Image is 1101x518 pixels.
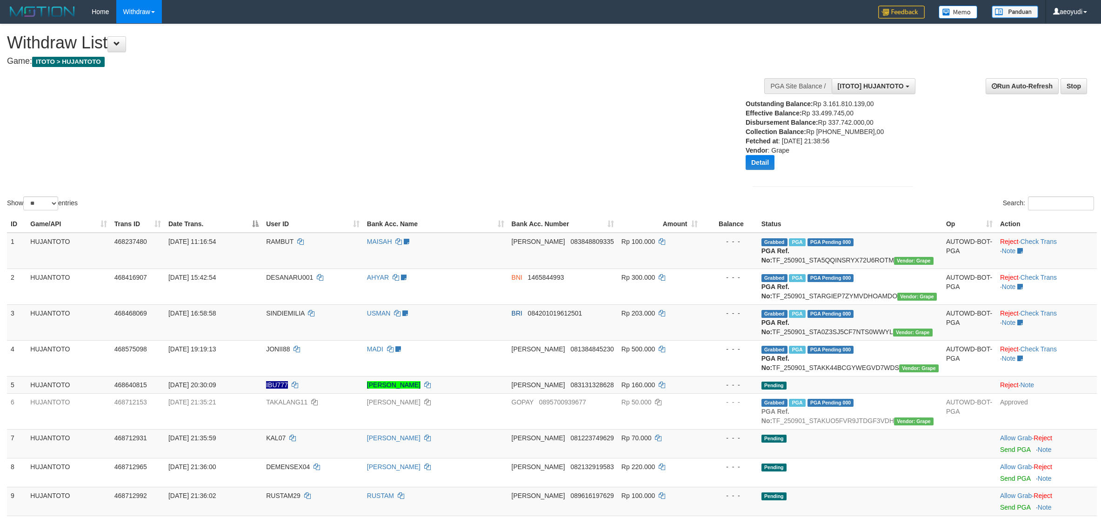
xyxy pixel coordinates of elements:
[807,274,854,282] span: PGA Pending
[266,434,286,442] span: KAL07
[266,463,310,471] span: DEMENSEX04
[761,399,787,407] span: Grabbed
[942,215,996,233] th: Op: activate to sort column ascending
[1000,504,1030,511] a: Send PGA
[7,57,725,66] h4: Game:
[7,393,27,429] td: 6
[761,238,787,246] span: Grabbed
[789,274,805,282] span: Marked by aeorizki
[758,269,942,304] td: TF_250901_STARGIEP7ZYMVDHOAMDO
[942,393,996,429] td: AUTOWD-BOT-PGA
[996,269,1097,304] td: · ·
[27,376,110,393] td: HUJANTOTO
[1002,355,1016,362] a: Note
[705,344,754,354] div: - - -
[528,309,582,317] span: Copy 084201019612501 to clipboard
[1000,463,1032,471] a: Allow Grab
[7,34,725,52] h1: Withdraw List
[1038,475,1052,482] a: Note
[27,340,110,376] td: HUJANTOTO
[942,340,996,376] td: AUTOWD-BOT-PGA
[266,309,304,317] span: SINDIEMILIA
[168,309,216,317] span: [DATE] 16:58:58
[996,215,1097,233] th: Action
[942,304,996,340] td: AUTOWD-BOT-PGA
[165,215,262,233] th: Date Trans.: activate to sort column descending
[168,381,216,389] span: [DATE] 20:30:09
[1020,345,1057,353] a: Check Trans
[746,109,802,117] b: Effective Balance:
[512,309,522,317] span: BRI
[114,274,147,281] span: 468416907
[705,380,754,390] div: - - -
[1000,238,1019,245] a: Reject
[746,147,767,154] b: Vendor
[705,462,754,471] div: - - -
[992,6,1038,18] img: panduan.png
[621,274,655,281] span: Rp 300.000
[1002,283,1016,290] a: Note
[761,382,787,390] span: Pending
[7,5,78,19] img: MOTION_logo.png
[1000,446,1030,453] a: Send PGA
[761,492,787,500] span: Pending
[367,274,389,281] a: AHYAR
[789,346,805,354] span: Marked by aeosyak
[111,215,165,233] th: Trans ID: activate to sort column ascending
[168,274,216,281] span: [DATE] 15:42:54
[512,238,565,245] span: [PERSON_NAME]
[758,233,942,269] td: TF_250901_STA5QQINSRYX72U6ROTM
[367,492,394,499] a: RUSTAM
[996,458,1097,487] td: ·
[539,398,586,406] span: Copy 0895700939677 to clipboard
[996,340,1097,376] td: · ·
[266,398,307,406] span: TAKALANG11
[878,6,925,19] img: Feedback.jpg
[27,429,110,458] td: HUJANTOTO
[746,99,891,177] div: Rp 3.161.810.139,00 Rp 33.499.745,00 Rp 337.742.000,00 Rp [PHONE_NUMBER],00 : [DATE] 21:38:56 : G...
[114,463,147,471] span: 468712965
[894,257,934,265] span: Vendor URL: https://settle31.1velocity.biz
[621,492,655,499] span: Rp 100.000
[1000,434,1034,442] span: ·
[23,196,58,210] select: Showentries
[996,233,1097,269] td: · ·
[114,434,147,442] span: 468712931
[746,100,813,108] b: Outstanding Balance:
[939,6,978,19] img: Button%20Memo.svg
[367,398,420,406] a: [PERSON_NAME]
[761,274,787,282] span: Grabbed
[1000,492,1034,499] span: ·
[705,273,754,282] div: - - -
[7,458,27,487] td: 8
[367,381,420,389] a: [PERSON_NAME]
[570,492,614,499] span: Copy 089616197629 to clipboard
[7,429,27,458] td: 7
[1034,463,1052,471] a: Reject
[1020,309,1057,317] a: Check Trans
[705,237,754,246] div: - - -
[1061,78,1087,94] a: Stop
[1034,492,1052,499] a: Reject
[32,57,105,67] span: ITOTO > HUJANTOTO
[1000,492,1032,499] a: Allow Grab
[168,398,216,406] span: [DATE] 21:35:21
[27,215,110,233] th: Game/API: activate to sort column ascending
[701,215,758,233] th: Balance
[705,309,754,318] div: - - -
[705,433,754,443] div: - - -
[789,399,805,407] span: Marked by aeobudij
[266,492,300,499] span: RUSTAM29
[27,487,110,516] td: HUJANTOTO
[168,434,216,442] span: [DATE] 21:35:59
[266,381,288,389] span: Nama rekening ada tanda titik/strip, harap diedit
[621,309,655,317] span: Rp 203.000
[266,274,313,281] span: DESANARU001
[512,274,522,281] span: BNI
[114,381,147,389] span: 468640815
[758,340,942,376] td: TF_250901_STAKK44BCGYWEGVD7WDS
[27,304,110,340] td: HUJANTOTO
[512,463,565,471] span: [PERSON_NAME]
[942,269,996,304] td: AUTOWD-BOT-PGA
[570,345,614,353] span: Copy 081384845230 to clipboard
